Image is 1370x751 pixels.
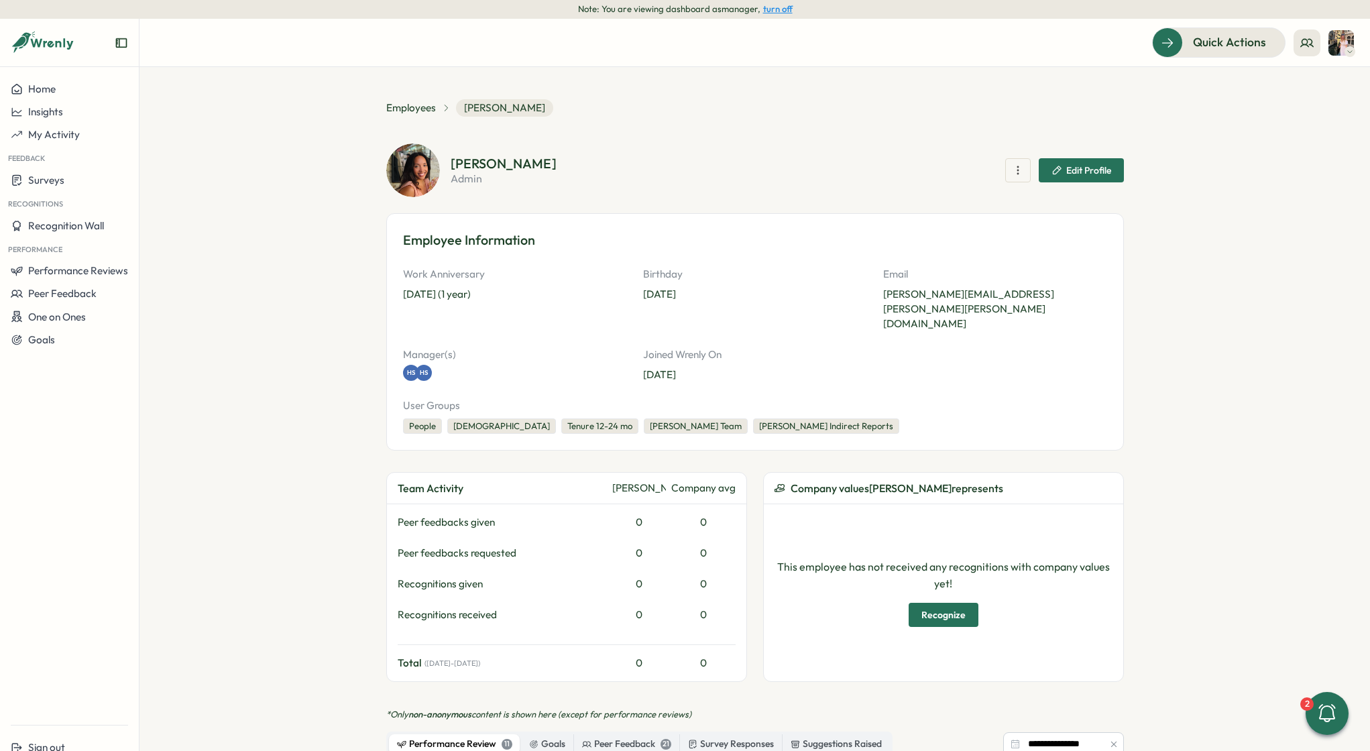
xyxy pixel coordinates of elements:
span: HS [407,367,415,378]
div: 0 [671,656,736,671]
p: [DATE] (1 year) [403,287,627,302]
div: 0 [671,608,736,622]
span: [PERSON_NAME] [456,99,553,117]
p: Manager(s) [403,347,627,362]
a: Employees [386,101,436,115]
span: One on Ones [28,310,86,323]
p: [DATE] [643,367,867,382]
span: ( [DATE] - [DATE] ) [424,659,480,668]
span: Note: You are viewing dashboard as manager , [578,3,760,15]
div: Tenure 12-24 mo [561,418,638,435]
p: *Only content is shown here (except for performance reviews) [386,709,1124,721]
p: [DATE] [643,287,867,302]
div: [PERSON_NAME] Indirect Reports [753,418,899,435]
p: Joined Wrenly On [643,347,867,362]
p: admin [451,173,557,184]
span: non-anonymous [408,709,471,719]
div: Peer feedbacks requested [398,546,607,561]
div: 0 [612,515,666,530]
button: Expand sidebar [115,36,128,50]
div: 2 [1300,697,1314,711]
p: [PERSON_NAME][EMAIL_ADDRESS][PERSON_NAME][PERSON_NAME][DOMAIN_NAME] [883,287,1107,331]
div: Recognitions given [398,577,607,591]
div: [DEMOGRAPHIC_DATA] [447,418,556,435]
span: Insights [28,105,63,118]
div: 0 [612,608,666,622]
div: 21 [661,739,671,750]
a: HS [419,365,435,381]
span: HS [420,367,428,378]
span: Peer Feedback [28,287,97,300]
button: Edit Profile [1039,158,1124,182]
div: 0 [612,577,666,591]
p: Email [883,267,1107,282]
button: 2 [1306,692,1349,735]
h2: [PERSON_NAME] [451,157,557,170]
h3: Employee Information [403,230,1107,251]
div: People [403,418,442,435]
div: 0 [612,546,666,561]
p: Work Anniversary [403,267,627,282]
div: 0 [612,656,666,671]
span: Performance Reviews [28,264,128,277]
div: [PERSON_NAME] Team [644,418,748,435]
div: 0 [671,546,736,561]
span: Recognition Wall [28,219,104,232]
a: HS [403,365,419,381]
div: 0 [671,577,736,591]
span: Quick Actions [1193,34,1266,51]
p: User Groups [403,398,1107,413]
span: Surveys [28,174,64,186]
button: Quick Actions [1152,27,1286,57]
div: 11 [502,739,512,750]
div: Company avg [671,481,736,496]
span: Home [28,82,56,95]
div: Peer feedbacks given [398,515,607,530]
div: Team Activity [398,480,607,497]
img: Viveca Riley [386,143,440,197]
span: My Activity [28,128,80,141]
img: Hannah Saunders [1328,30,1354,56]
div: Recognitions received [398,608,607,622]
div: 0 [671,515,736,530]
span: Recognize [921,603,966,626]
div: [PERSON_NAME] [612,481,666,496]
button: turn off [763,4,793,14]
p: Birthday [643,267,867,282]
span: Company values [PERSON_NAME] represents [791,480,1003,497]
span: Goals [28,333,55,346]
span: Edit Profile [1066,166,1111,175]
span: Total [398,656,422,671]
button: Recognize [909,603,978,627]
p: This employee has not received any recognitions with company values yet! [775,559,1112,592]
